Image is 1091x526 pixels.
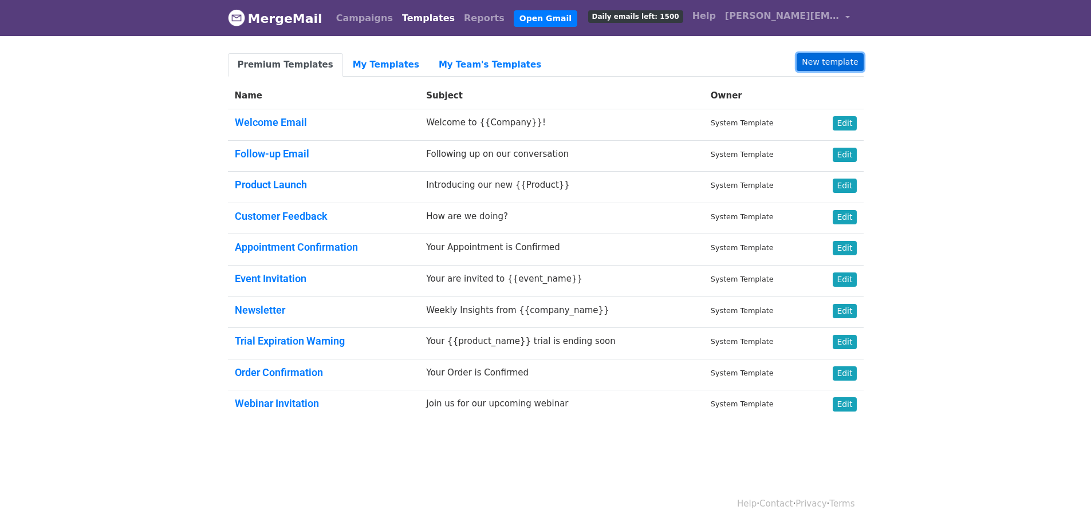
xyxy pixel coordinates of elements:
td: Your Order is Confirmed [419,359,704,390]
a: Webinar Invitation [235,397,319,409]
a: Help [688,5,720,27]
a: Trial Expiration Warning [235,335,345,347]
small: System Template [711,212,774,221]
span: Daily emails left: 1500 [588,10,683,23]
small: System Template [711,118,774,127]
a: Customer Feedback [235,210,328,222]
a: Edit [833,179,856,193]
a: Edit [833,116,856,130]
th: Subject [419,82,704,109]
a: Edit [833,304,856,318]
a: Contact [759,499,793,509]
a: MergeMail [228,6,322,30]
td: Welcome to {{Company}}! [419,109,704,141]
a: Open Gmail [514,10,577,27]
td: How are we doing? [419,203,704,234]
a: Event Invitation [235,272,306,284]
span: [PERSON_NAME][EMAIL_ADDRESS][DOMAIN_NAME] [725,9,840,23]
a: Edit [833,241,856,255]
td: Your Appointment is Confirmed [419,234,704,266]
td: Following up on our conversation [419,140,704,172]
a: Terms [829,499,854,509]
a: Follow-up Email [235,148,309,160]
a: Edit [833,335,856,349]
a: My Templates [343,53,429,77]
a: Edit [833,148,856,162]
a: New template [797,53,863,71]
th: Owner [704,82,811,109]
a: Templates [397,7,459,30]
small: System Template [711,150,774,159]
a: Campaigns [332,7,397,30]
td: Introducing our new {{Product}} [419,172,704,203]
td: Join us for our upcoming webinar [419,390,704,421]
a: Premium Templates [228,53,343,77]
a: Welcome Email [235,116,307,128]
iframe: Chat Widget [1034,471,1091,526]
a: [PERSON_NAME][EMAIL_ADDRESS][DOMAIN_NAME] [720,5,854,31]
a: Product Launch [235,179,307,191]
a: Edit [833,272,856,287]
small: System Template [711,275,774,283]
a: Order Confirmation [235,366,323,378]
small: System Template [711,369,774,377]
a: Appointment Confirmation [235,241,358,253]
small: System Template [711,181,774,189]
th: Name [228,82,420,109]
td: Your are invited to {{event_name}} [419,265,704,296]
a: Help [737,499,757,509]
a: Newsletter [235,304,285,316]
small: System Template [711,337,774,346]
small: System Template [711,243,774,252]
a: Edit [833,397,856,412]
a: My Team's Templates [429,53,551,77]
a: Daily emails left: 1500 [584,5,688,27]
small: System Template [711,400,774,408]
td: Weekly Insights from {{company_name}} [419,296,704,328]
a: Edit [833,210,856,224]
a: Edit [833,366,856,381]
small: System Template [711,306,774,315]
td: Your {{product_name}} trial is ending soon [419,328,704,359]
a: Reports [459,7,509,30]
a: Privacy [795,499,826,509]
img: MergeMail logo [228,9,245,26]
